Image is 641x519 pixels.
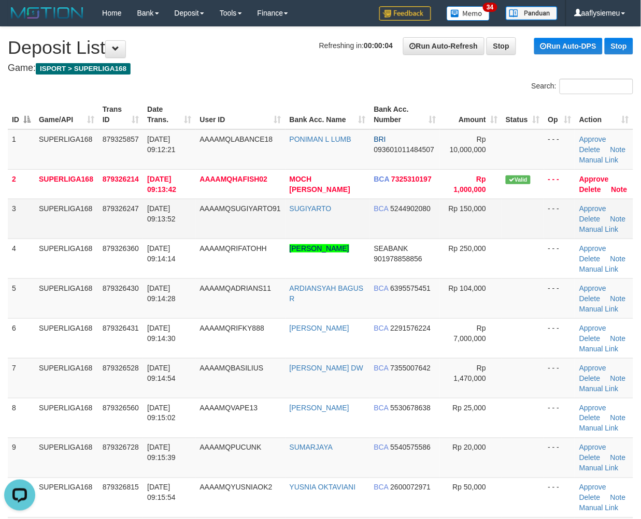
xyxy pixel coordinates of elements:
[8,318,35,358] td: 6
[544,318,576,358] td: - - -
[147,204,176,223] span: [DATE] 09:13:52
[8,37,633,58] h1: Deposit List
[374,364,389,372] span: BCA
[579,244,606,253] a: Approve
[8,398,35,438] td: 8
[370,100,440,129] th: Bank Acc. Number: activate to sort column ascending
[286,100,370,129] th: Bank Acc. Name: activate to sort column ascending
[8,63,633,73] h4: Game:
[290,483,356,492] a: YUSNIA OKTAVIANI
[364,41,393,50] strong: 00:00:04
[450,135,486,154] span: Rp 10,000,000
[200,135,273,143] span: AAAAMQLABANCE18
[103,135,139,143] span: 879325857
[453,404,487,412] span: Rp 25,000
[391,284,431,292] span: Copy 6395575451 to clipboard
[8,5,87,21] img: MOTION_logo.png
[200,483,273,492] span: AAAAMQYUSNIAOK2
[36,63,131,75] span: ISPORT > SUPERLIGA168
[487,37,516,55] a: Stop
[147,364,176,382] span: [DATE] 09:14:54
[103,483,139,492] span: 879326815
[544,358,576,398] td: - - -
[611,185,628,194] a: Note
[454,364,486,382] span: Rp 1,470,000
[579,414,600,422] a: Delete
[290,284,364,303] a: ARDIANSYAH BAGUS R
[391,404,431,412] span: Copy 5530678638 to clipboard
[147,483,176,502] span: [DATE] 09:15:54
[103,244,139,253] span: 879326360
[506,6,558,20] img: panduan.png
[532,79,633,94] label: Search:
[290,175,350,194] a: MOCH [PERSON_NAME]
[200,284,272,292] span: AAAAMQADRIANS11
[200,443,262,452] span: AAAAMQPUCUNK
[391,324,431,332] span: Copy 2291576224 to clipboard
[453,483,487,492] span: Rp 50,000
[544,438,576,478] td: - - -
[502,100,544,129] th: Status: activate to sort column ascending
[605,38,633,54] a: Stop
[147,324,176,343] span: [DATE] 09:14:30
[544,199,576,239] td: - - -
[391,364,431,372] span: Copy 7355007642 to clipboard
[290,324,349,332] a: [PERSON_NAME]
[544,478,576,517] td: - - -
[35,100,98,129] th: Game/API: activate to sort column ascending
[374,145,435,154] span: Copy 093601011484507 to clipboard
[374,135,386,143] span: BRI
[579,504,619,512] a: Manual Link
[8,278,35,318] td: 5
[374,244,408,253] span: SEABANK
[200,244,267,253] span: AAAAMQRIFATOHH
[579,494,600,502] a: Delete
[391,204,431,213] span: Copy 5244902080 to clipboard
[449,244,486,253] span: Rp 250,000
[374,324,389,332] span: BCA
[575,100,633,129] th: Action: activate to sort column ascending
[579,483,606,492] a: Approve
[449,284,486,292] span: Rp 104,000
[103,175,139,183] span: 879326214
[374,443,389,452] span: BCA
[544,169,576,199] td: - - -
[544,100,576,129] th: Op: activate to sort column ascending
[35,318,98,358] td: SUPERLIGA168
[35,358,98,398] td: SUPERLIGA168
[610,294,626,303] a: Note
[391,443,431,452] span: Copy 5540575586 to clipboard
[579,156,619,164] a: Manual Link
[147,244,176,263] span: [DATE] 09:14:14
[200,204,281,213] span: AAAAMQSUGIYARTO91
[579,265,619,273] a: Manual Link
[103,324,139,332] span: 879326431
[290,404,349,412] a: [PERSON_NAME]
[35,278,98,318] td: SUPERLIGA168
[579,424,619,433] a: Manual Link
[8,239,35,278] td: 4
[374,284,389,292] span: BCA
[98,100,143,129] th: Trans ID: activate to sort column ascending
[579,305,619,313] a: Manual Link
[579,294,600,303] a: Delete
[544,129,576,170] td: - - -
[454,324,486,343] span: Rp 7,000,000
[610,145,626,154] a: Note
[103,443,139,452] span: 879326728
[290,204,332,213] a: SUGIYARTO
[8,129,35,170] td: 1
[4,4,35,35] button: Open LiveChat chat widget
[374,204,389,213] span: BCA
[290,443,333,452] a: SUMARJAYA
[579,464,619,472] a: Manual Link
[579,454,600,462] a: Delete
[391,483,431,492] span: Copy 2600072971 to clipboard
[403,37,485,55] a: Run Auto-Refresh
[374,404,389,412] span: BCA
[579,324,606,332] a: Approve
[103,364,139,372] span: 879326528
[200,404,258,412] span: AAAAMQVAPE13
[544,398,576,438] td: - - -
[147,404,176,422] span: [DATE] 09:15:02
